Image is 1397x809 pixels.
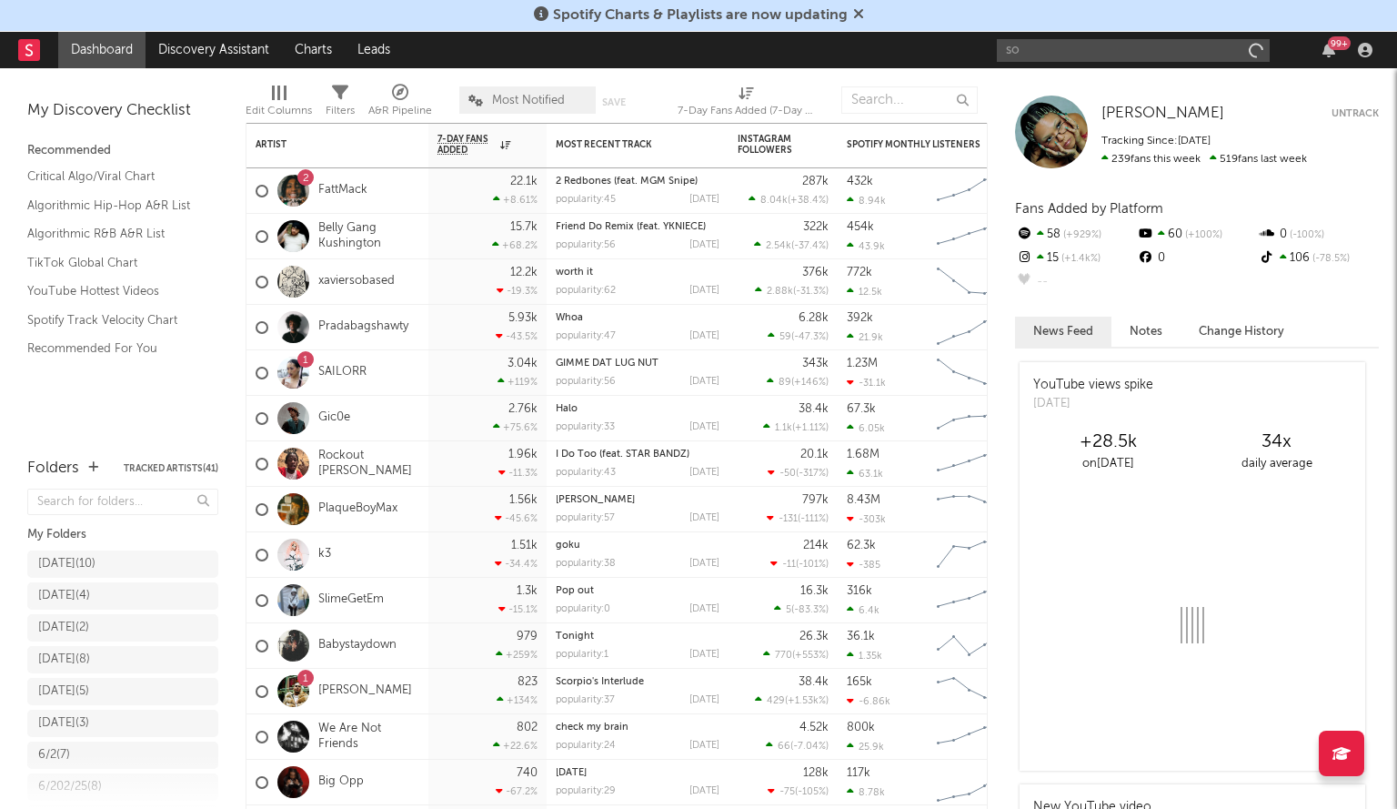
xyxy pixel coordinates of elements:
a: [DATE] [556,768,587,778]
span: Dismiss [853,8,864,23]
div: [DATE] [689,422,719,432]
div: 63.1k [847,468,883,480]
input: Search... [841,86,978,114]
span: 429 [767,696,785,706]
span: -105 % [798,787,826,797]
a: 6/2(7) [27,742,218,769]
div: 128k [803,767,829,779]
svg: Chart title [929,532,1010,578]
a: Belly Gang Kushington [318,221,419,252]
svg: Chart title [929,441,1010,487]
div: [DATE] [689,741,719,751]
span: 239 fans this week [1101,154,1201,165]
span: -50 [779,469,796,479]
div: My Folders [27,524,218,546]
a: [PERSON_NAME] [1101,105,1224,123]
a: Charts [282,32,345,68]
div: 25.9k [847,741,884,753]
div: ( ) [767,512,829,524]
div: 1.51k [511,540,538,551]
div: -19.3 % [497,285,538,297]
svg: Chart title [929,623,1010,669]
div: [DATE] [689,240,719,250]
span: -100 % [1287,230,1324,240]
div: 20.1k [800,449,829,460]
span: 8.04k [760,196,788,206]
span: 89 [779,378,791,388]
span: -7.04 % [793,742,826,752]
div: [DATE] [1033,395,1153,413]
div: 979 [517,631,538,642]
span: Tracking Since: [DATE] [1101,136,1211,147]
div: 22.1k [510,176,538,187]
span: 66 [778,742,790,752]
div: 1.3k [517,585,538,597]
a: Discovery Assistant [146,32,282,68]
div: -43.5 % [496,330,538,342]
div: [DATE] [689,513,719,523]
div: 0 [1258,223,1379,247]
div: 38.4k [799,403,829,415]
div: ( ) [763,421,829,433]
span: +146 % [794,378,826,388]
div: Instagram Followers [738,134,801,156]
div: 1.68M [847,449,879,460]
a: Rockout [PERSON_NAME] [318,449,419,480]
span: 2.54k [766,241,791,251]
div: I Do Too (feat. STAR BANDZ) [556,450,719,460]
div: 1.96k [508,449,538,460]
div: 38.4k [799,676,829,688]
div: daily average [1192,453,1361,475]
div: +68.2 % [492,239,538,251]
div: My Discovery Checklist [27,100,218,122]
button: News Feed [1015,317,1111,347]
svg: Chart title [929,350,1010,396]
a: Algorithmic R&B A&R List [27,224,200,244]
div: 67.3k [847,403,876,415]
span: -78.5 % [1310,254,1350,264]
div: Tonight [556,632,719,642]
div: [DATE] ( 10 ) [38,553,95,575]
span: +553 % [795,651,826,661]
div: popularity: 56 [556,377,616,387]
a: Tonight [556,632,594,642]
div: 21.9k [847,331,883,343]
div: -- [1015,270,1136,294]
div: [DATE] [689,559,719,569]
div: 62.3k [847,540,876,551]
a: Pop out [556,586,594,596]
div: A&R Pipeline [368,77,432,130]
svg: Chart title [929,168,1010,214]
div: -45.6 % [495,512,538,524]
svg: Chart title [929,760,1010,805]
div: +259 % [496,649,538,661]
div: +134 % [497,694,538,706]
a: check my brain [556,723,628,733]
div: popularity: 56 [556,240,616,250]
div: Edit Columns [246,100,312,122]
div: ( ) [768,785,829,797]
div: 36.1k [847,631,875,642]
span: Fans Added by Platform [1015,202,1163,216]
div: Folders [27,458,79,480]
a: Gic0e [318,410,350,426]
div: ( ) [768,467,829,479]
svg: Chart title [929,396,1010,441]
div: Whoa [556,313,719,323]
div: [DATE] [689,377,719,387]
a: goku [556,541,580,551]
a: SlimeGetEm [318,592,384,608]
span: +1.11 % [795,423,826,433]
svg: Chart title [929,714,1010,760]
div: +75.6 % [493,421,538,433]
div: Edit Columns [246,77,312,130]
button: Change History [1181,317,1302,347]
div: ( ) [766,740,829,752]
div: 8.94k [847,195,886,207]
a: [DATE](5) [27,678,218,705]
div: popularity: 33 [556,422,615,432]
div: 15.7k [510,221,538,233]
span: +100 % [1182,230,1222,240]
div: 7-Day Fans Added (7-Day Fans Added) [678,77,814,130]
div: popularity: 0 [556,604,610,614]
